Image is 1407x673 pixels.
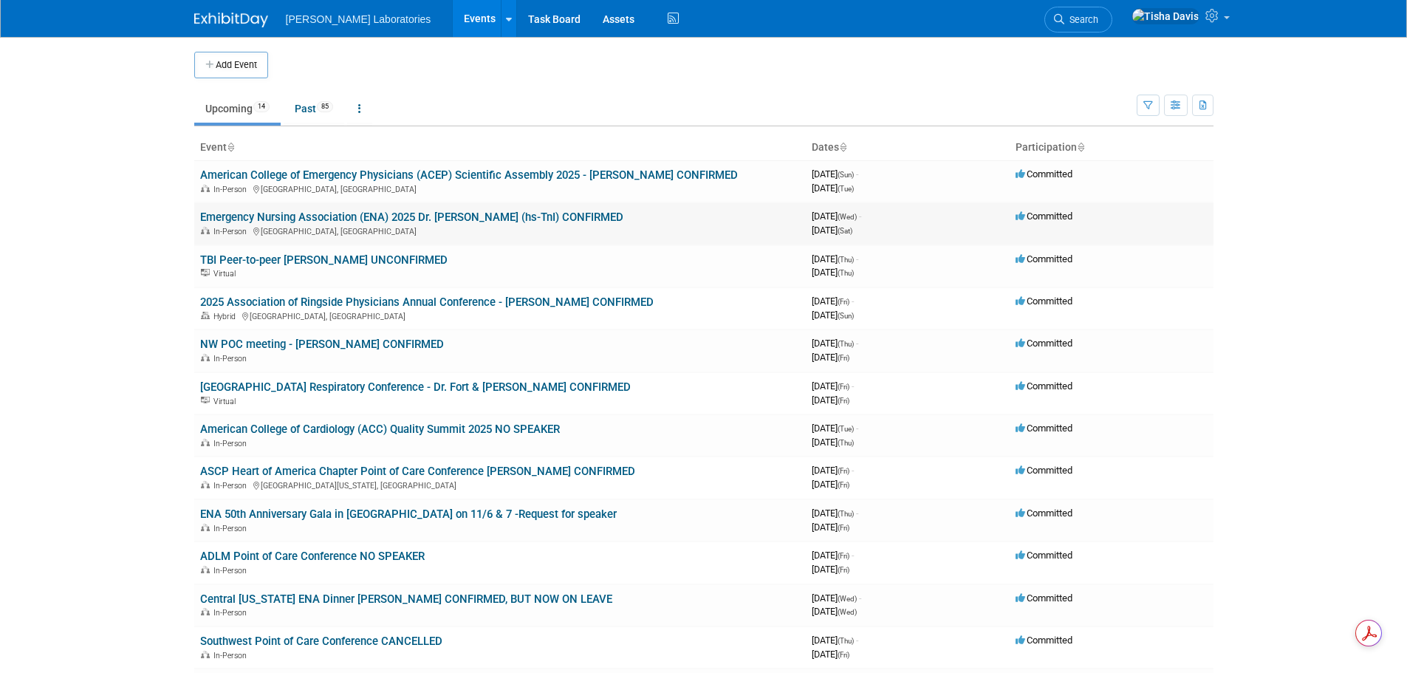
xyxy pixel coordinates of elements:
span: [DATE] [812,649,849,660]
img: In-Person Event [201,566,210,573]
a: Sort by Start Date [839,141,846,153]
span: - [856,423,858,434]
th: Dates [806,135,1010,160]
a: Sort by Event Name [227,141,234,153]
span: (Fri) [838,524,849,532]
span: (Thu) [838,510,854,518]
img: In-Person Event [201,608,210,615]
span: (Tue) [838,425,854,433]
span: - [852,380,854,392]
span: Virtual [213,269,240,279]
span: (Fri) [838,467,849,475]
span: - [856,635,858,646]
a: Central [US_STATE] ENA Dinner [PERSON_NAME] CONFIRMED, BUT NOW ON LEAVE [200,592,612,606]
span: [DATE] [812,479,849,490]
span: [DATE] [812,267,854,278]
span: (Thu) [838,439,854,447]
span: Committed [1016,211,1072,222]
span: (Tue) [838,185,854,193]
img: In-Person Event [201,185,210,192]
img: Hybrid Event [201,312,210,319]
a: 2025 Association of Ringside Physicians Annual Conference - [PERSON_NAME] CONFIRMED [200,295,654,309]
span: [DATE] [812,352,849,363]
span: In-Person [213,439,251,448]
a: Search [1044,7,1112,33]
span: Committed [1016,295,1072,307]
span: (Fri) [838,651,849,659]
div: [GEOGRAPHIC_DATA], [GEOGRAPHIC_DATA] [200,225,800,236]
span: In-Person [213,651,251,660]
span: - [859,211,861,222]
span: (Thu) [838,256,854,264]
img: Virtual Event [201,397,210,404]
span: (Sat) [838,227,852,235]
a: ADLM Point of Care Conference NO SPEAKER [200,550,425,563]
span: 14 [253,101,270,112]
span: [DATE] [812,182,854,194]
span: [DATE] [812,508,858,519]
span: (Sun) [838,312,854,320]
a: Past85 [284,95,344,123]
span: In-Person [213,524,251,533]
img: Tisha Davis [1132,8,1199,24]
span: [DATE] [812,423,858,434]
span: [PERSON_NAME] Laboratories [286,13,431,25]
span: (Fri) [838,354,849,362]
span: (Thu) [838,269,854,277]
span: (Wed) [838,213,857,221]
span: (Thu) [838,340,854,348]
span: [DATE] [812,211,861,222]
span: Committed [1016,423,1072,434]
img: In-Person Event [201,524,210,531]
span: Committed [1016,253,1072,264]
span: In-Person [213,481,251,491]
a: American College of Emergency Physicians (ACEP) Scientific Assembly 2025 - [PERSON_NAME] CONFIRMED [200,168,738,182]
a: NW POC meeting - [PERSON_NAME] CONFIRMED [200,338,444,351]
a: TBI Peer-to-peer [PERSON_NAME] UNCONFIRMED [200,253,448,267]
span: (Fri) [838,298,849,306]
a: Emergency Nursing Association (ENA) 2025 Dr. [PERSON_NAME] (hs-TnI) CONFIRMED [200,211,623,224]
span: Committed [1016,380,1072,392]
span: Committed [1016,550,1072,561]
span: In-Person [213,227,251,236]
span: [DATE] [812,592,861,604]
img: In-Person Event [201,354,210,361]
span: (Fri) [838,481,849,489]
th: Event [194,135,806,160]
span: [DATE] [812,465,854,476]
a: Upcoming14 [194,95,281,123]
span: (Sun) [838,171,854,179]
span: [DATE] [812,295,854,307]
span: [DATE] [812,550,854,561]
span: (Thu) [838,637,854,645]
span: In-Person [213,354,251,363]
img: In-Person Event [201,227,210,234]
span: 85 [317,101,333,112]
span: [DATE] [812,310,854,321]
span: Search [1064,14,1098,25]
div: [GEOGRAPHIC_DATA], [GEOGRAPHIC_DATA] [200,310,800,321]
span: - [852,465,854,476]
span: - [859,592,861,604]
span: Committed [1016,465,1072,476]
span: [DATE] [812,394,849,406]
div: [GEOGRAPHIC_DATA][US_STATE], [GEOGRAPHIC_DATA] [200,479,800,491]
a: ASCP Heart of America Chapter Point of Care Conference [PERSON_NAME] CONFIRMED [200,465,635,478]
span: In-Person [213,566,251,575]
a: ENA 50th Anniversary Gala in [GEOGRAPHIC_DATA] on 11/6 & 7 -Request for speaker [200,508,617,521]
img: ExhibitDay [194,13,268,27]
span: [DATE] [812,564,849,575]
span: [DATE] [812,168,858,180]
span: [DATE] [812,338,858,349]
a: American College of Cardiology (ACC) Quality Summit 2025 NO SPEAKER [200,423,560,436]
span: - [856,253,858,264]
span: Committed [1016,168,1072,180]
span: Committed [1016,592,1072,604]
span: [DATE] [812,437,854,448]
span: Virtual [213,397,240,406]
span: - [856,168,858,180]
img: Virtual Event [201,269,210,276]
span: (Fri) [838,566,849,574]
span: (Fri) [838,552,849,560]
a: Sort by Participation Type [1077,141,1084,153]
